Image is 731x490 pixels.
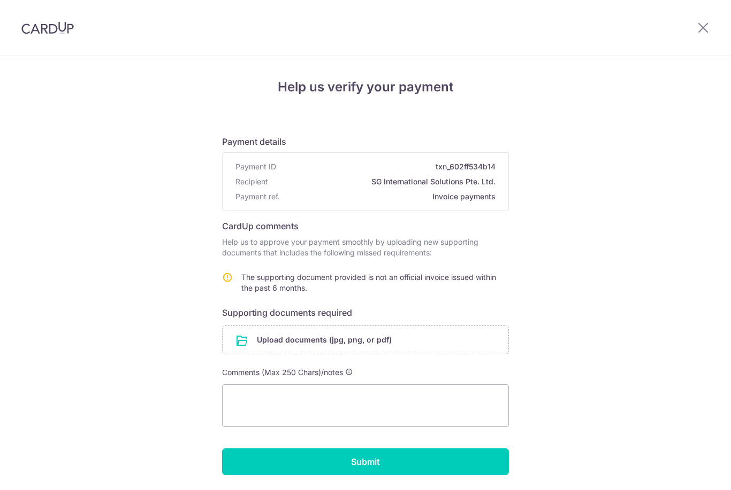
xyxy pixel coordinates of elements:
div: Upload documents (jpg, png, or pdf) [222,325,509,354]
input: Submit [222,448,509,475]
span: Recipient [235,176,268,187]
h6: CardUp comments [222,220,509,232]
h4: Help us verify your payment [222,77,509,97]
span: Payment ref. [235,191,280,202]
span: txn_602ff534b14 [280,161,496,172]
img: CardUp [21,21,74,34]
h6: Supporting documents required [222,306,509,319]
span: SG International Solutions Pte. Ltd. [272,176,496,187]
p: Help us to approve your payment smoothly by uploading new supporting documents that includes the ... [222,237,509,258]
h6: Payment details [222,135,509,148]
span: Comments (Max 250 Chars)/notes [222,368,343,377]
span: Payment ID [235,161,276,172]
span: Invoice payments [284,191,496,202]
span: The supporting document provided is not an official invoice issued within the past 6 months. [241,273,496,292]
